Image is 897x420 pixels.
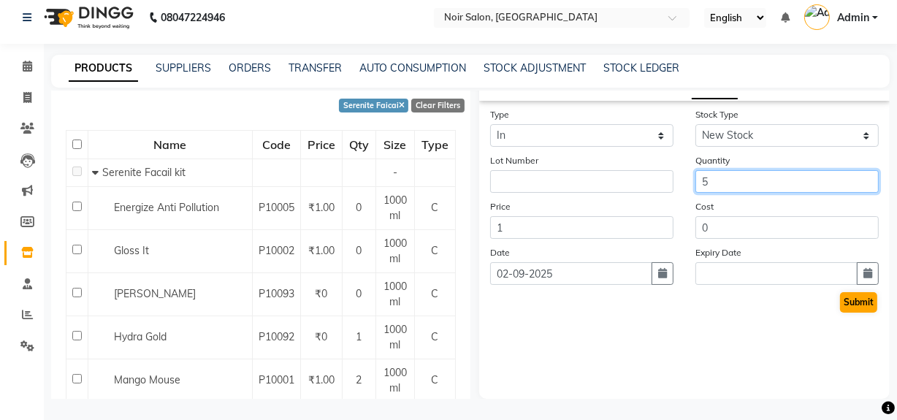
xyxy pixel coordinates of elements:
span: Gloss It [114,244,149,257]
span: Energize Anti Pollution [114,201,219,214]
span: P10093 [259,287,294,300]
span: Serenite Facail kit [102,166,186,179]
span: C [432,330,439,343]
button: Submit [840,292,877,313]
a: STOCK LEDGER [603,61,679,75]
div: Size [377,131,413,158]
span: Hydra Gold [114,330,167,343]
span: ₹0 [316,287,328,300]
label: Cost [695,200,714,213]
span: Admin [837,10,869,26]
label: Price [490,200,511,213]
label: Quantity [695,154,730,167]
span: Mango Mouse [114,373,180,386]
span: ₹0 [316,330,328,343]
a: STOCK ADJUSTMENT [484,61,586,75]
span: Collapse Row [92,166,102,179]
label: Expiry Date [695,246,741,259]
div: Price [302,131,341,158]
span: C [432,287,439,300]
span: [PERSON_NAME] [114,287,196,300]
span: P10005 [259,201,294,214]
span: - [393,166,397,179]
span: ₹1.00 [308,373,335,386]
span: 0 [356,287,362,300]
span: 1000 ml [383,323,407,351]
div: Type [416,131,454,158]
a: AUTO CONSUMPTION [359,61,466,75]
span: P10001 [259,373,294,386]
span: 0 [356,244,362,257]
div: Serenite Faicai [339,99,409,112]
span: 1000 ml [383,366,407,394]
label: Lot Number [490,154,538,167]
span: 1 [356,330,362,343]
label: Stock Type [695,108,738,121]
span: 1000 ml [383,280,407,308]
span: C [432,373,439,386]
div: Name [89,131,251,158]
span: 0 [356,201,362,214]
a: SUPPLIERS [156,61,211,75]
span: 2 [356,373,362,386]
span: 1000 ml [383,194,407,222]
span: C [432,244,439,257]
img: Admin [804,4,830,30]
span: C [432,201,439,214]
label: Type [490,108,509,121]
a: ORDERS [229,61,271,75]
span: P10092 [259,330,294,343]
span: P10002 [259,244,294,257]
span: ₹1.00 [308,244,335,257]
div: Code [253,131,299,158]
span: 1000 ml [383,237,407,265]
a: TRANSFER [289,61,342,75]
label: Date [490,246,510,259]
div: Qty [343,131,375,158]
span: ₹1.00 [308,201,335,214]
a: PRODUCTS [69,56,138,82]
div: Clear Filters [411,99,465,112]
